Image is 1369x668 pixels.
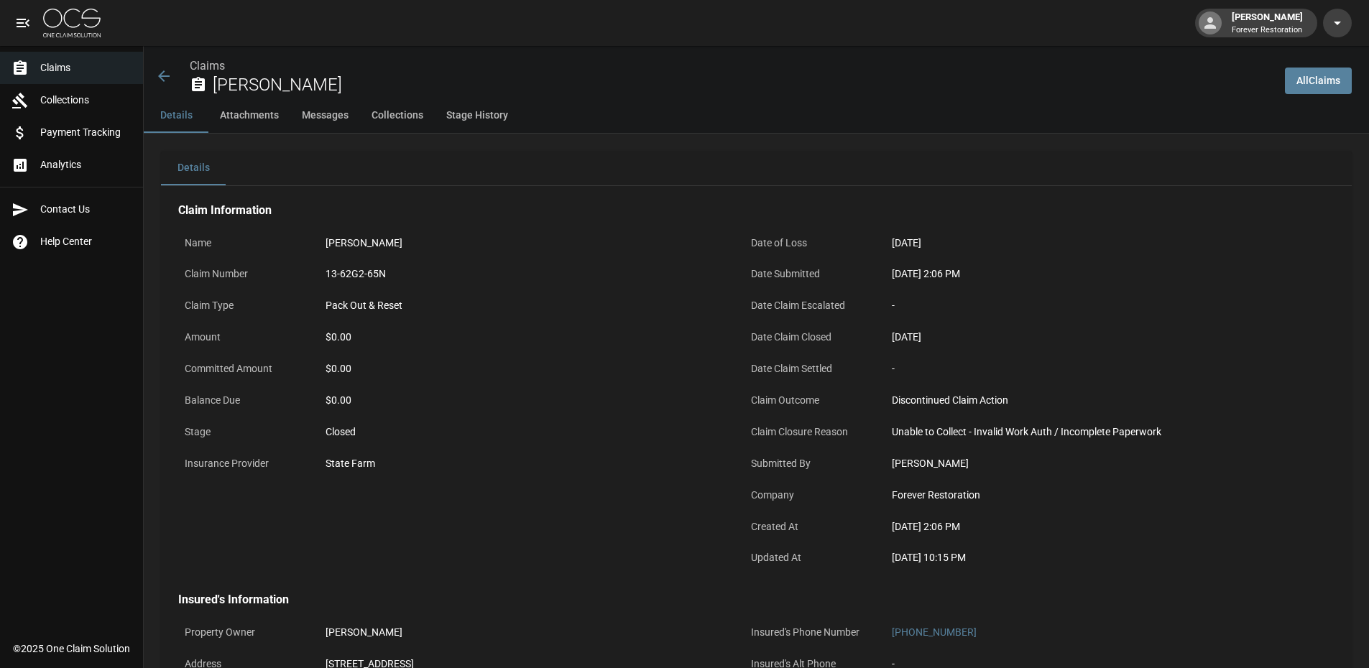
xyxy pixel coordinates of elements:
button: Details [161,151,226,185]
p: Submitted By [745,450,874,478]
p: Claim Number [178,260,308,288]
div: details tabs [161,151,1352,185]
div: Discontinued Claim Action [892,393,1287,408]
span: Help Center [40,234,132,249]
div: State Farm [326,456,721,471]
p: Company [745,481,874,509]
p: Balance Due [178,386,308,414]
p: Name [178,229,308,257]
p: Forever Restoration [1232,24,1303,37]
p: Claim Type [178,292,308,320]
div: - [892,361,1287,376]
span: Contact Us [40,202,132,217]
span: Collections [40,93,132,108]
p: Amount [178,323,308,351]
button: Collections [360,98,435,133]
div: [PERSON_NAME] [892,456,1287,471]
div: Closed [326,425,721,440]
button: Details [144,98,208,133]
p: Date of Loss [745,229,874,257]
span: Claims [40,60,132,75]
h2: [PERSON_NAME] [213,75,1273,96]
div: 13-62G2-65N [326,266,721,282]
h4: Claim Information [178,203,1294,218]
div: [PERSON_NAME] [1226,10,1309,36]
div: © 2025 One Claim Solution [13,641,130,656]
div: [DATE] 10:15 PM [892,550,1287,565]
p: Insurance Provider [178,450,308,478]
div: $0.00 [326,393,721,408]
div: [DATE] [892,330,1287,345]
span: Payment Tracking [40,125,132,140]
div: anchor tabs [144,98,1369,133]
p: Claim Outcome [745,386,874,414]
p: Insured's Phone Number [745,618,874,646]
a: AllClaims [1285,68,1352,94]
a: [PHONE_NUMBER] [892,626,977,638]
button: Stage History [435,98,520,133]
div: Pack Out & Reset [326,298,721,313]
p: Stage [178,418,308,446]
div: - [892,298,1287,313]
nav: breadcrumb [190,57,1273,75]
p: Date Claim Escalated [745,292,874,320]
div: Unable to Collect - Invalid Work Auth / Incomplete Paperwork [892,425,1287,440]
button: Messages [290,98,360,133]
a: Claims [190,59,225,73]
div: [DATE] 2:06 PM [892,519,1287,534]
span: Analytics [40,157,132,172]
h4: Insured's Information [178,593,1294,607]
p: Claim Closure Reason [745,418,874,446]
div: [PERSON_NAME] [326,236,721,251]
p: Date Claim Settled [745,355,874,383]
div: [PERSON_NAME] [326,625,721,640]
div: [DATE] [892,236,1287,251]
img: ocs-logo-white-transparent.png [43,9,101,37]
div: $0.00 [326,361,721,376]
div: Forever Restoration [892,488,1287,503]
p: Date Claim Closed [745,323,874,351]
p: Committed Amount [178,355,308,383]
p: Date Submitted [745,260,874,288]
p: Created At [745,513,874,541]
p: Property Owner [178,618,308,646]
button: Attachments [208,98,290,133]
div: $0.00 [326,330,721,345]
button: open drawer [9,9,37,37]
p: Updated At [745,544,874,572]
div: [DATE] 2:06 PM [892,266,1287,282]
